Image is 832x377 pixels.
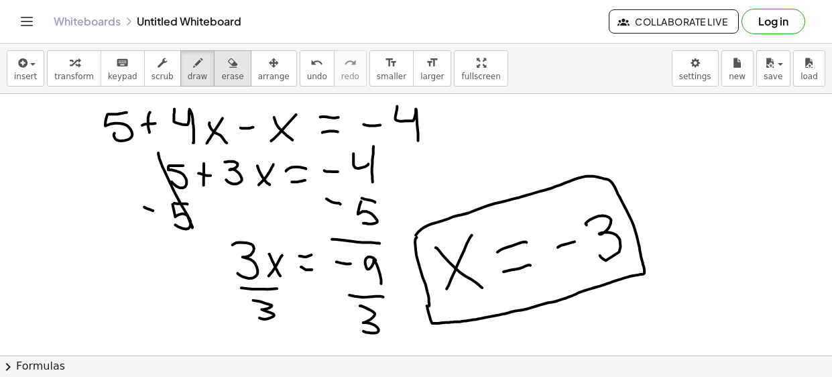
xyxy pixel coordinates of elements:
[454,50,508,87] button: fullscreen
[14,72,37,81] span: insert
[679,72,711,81] span: settings
[188,72,208,81] span: draw
[426,55,438,71] i: format_size
[307,72,327,81] span: undo
[413,50,451,87] button: format_sizelarger
[300,50,335,87] button: undoundo
[420,72,444,81] span: larger
[54,72,94,81] span: transform
[377,72,406,81] span: smaller
[101,50,145,87] button: keyboardkeypad
[385,55,398,71] i: format_size
[221,72,243,81] span: erase
[620,15,727,28] span: Collaborate Live
[251,50,297,87] button: arrange
[144,50,181,87] button: scrub
[341,72,359,81] span: redo
[756,50,790,87] button: save
[729,72,746,81] span: new
[258,72,290,81] span: arrange
[214,50,251,87] button: erase
[152,72,174,81] span: scrub
[609,9,739,34] button: Collaborate Live
[54,15,121,28] a: Whiteboards
[7,50,44,87] button: insert
[334,50,367,87] button: redoredo
[108,72,137,81] span: keypad
[672,50,719,87] button: settings
[369,50,414,87] button: format_sizesmaller
[800,72,818,81] span: load
[47,50,101,87] button: transform
[461,72,500,81] span: fullscreen
[344,55,357,71] i: redo
[793,50,825,87] button: load
[764,72,782,81] span: save
[180,50,215,87] button: draw
[721,50,754,87] button: new
[741,9,805,34] button: Log in
[310,55,323,71] i: undo
[116,55,129,71] i: keyboard
[16,11,38,32] button: Toggle navigation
